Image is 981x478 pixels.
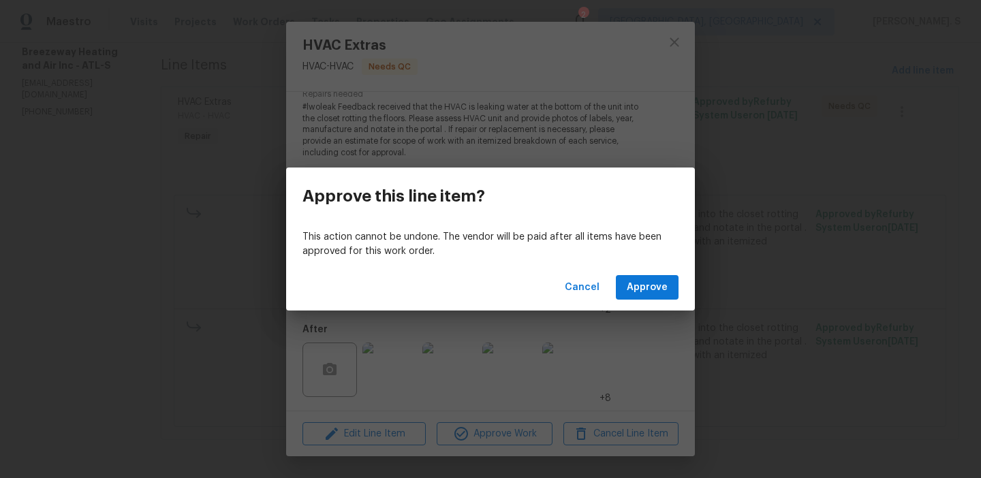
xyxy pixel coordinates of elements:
[565,279,599,296] span: Cancel
[302,187,485,206] h3: Approve this line item?
[302,230,679,259] p: This action cannot be undone. The vendor will be paid after all items have been approved for this...
[559,275,605,300] button: Cancel
[616,275,679,300] button: Approve
[627,279,668,296] span: Approve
